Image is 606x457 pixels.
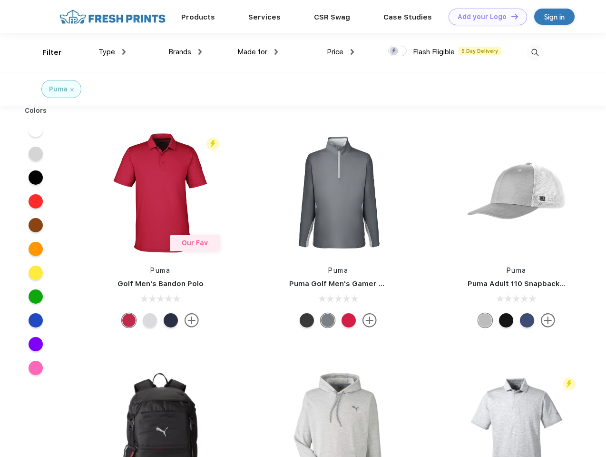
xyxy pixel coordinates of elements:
img: dropdown.png [351,49,354,55]
a: Puma [507,267,527,274]
img: desktop_search.svg [527,45,543,60]
a: Services [248,13,281,21]
div: Filter [42,47,62,58]
div: Quarry with Brt Whit [478,313,492,328]
img: more.svg [541,313,555,328]
a: CSR Swag [314,13,350,21]
img: more.svg [185,313,199,328]
div: Quiet Shade [321,313,335,328]
a: Puma [150,267,170,274]
div: Peacoat Qut Shd [520,313,534,328]
span: Our Fav [182,239,208,247]
div: Puma Black [300,313,314,328]
img: flash_active_toggle.svg [206,138,219,150]
div: Add your Logo [458,13,507,21]
a: Golf Men's Bandon Polo [117,279,204,288]
a: Puma Golf Men's Gamer Golf Quarter-Zip [289,279,440,288]
img: func=resize&h=266 [97,129,224,256]
div: High Rise [143,313,157,328]
span: Type [98,48,115,56]
span: 5 Day Delivery [459,47,501,55]
img: func=resize&h=266 [453,129,580,256]
a: Sign in [534,9,575,25]
img: filter_cancel.svg [70,88,74,91]
img: dropdown.png [122,49,126,55]
a: Products [181,13,215,21]
img: flash_active_toggle.svg [563,378,576,390]
img: fo%20logo%202.webp [57,9,168,25]
div: Colors [18,106,54,116]
img: DT [511,14,518,19]
img: dropdown.png [198,49,202,55]
div: Navy Blazer [164,313,178,328]
div: Ski Patrol [342,313,356,328]
img: dropdown.png [274,49,278,55]
div: Sign in [544,11,565,22]
div: Puma [49,84,68,94]
a: Puma [328,267,348,274]
div: Ski Patrol [122,313,136,328]
span: Price [327,48,343,56]
img: more.svg [362,313,377,328]
div: Pma Blk with Pma Blk [499,313,513,328]
span: Flash Eligible [413,48,455,56]
span: Made for [237,48,267,56]
span: Brands [168,48,191,56]
img: func=resize&h=266 [275,129,401,256]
